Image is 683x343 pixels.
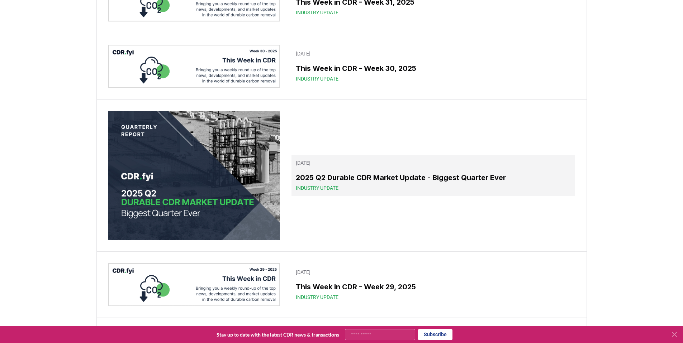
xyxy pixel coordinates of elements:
[296,9,338,16] span: Industry Update
[296,63,570,74] h3: This Week in CDR - Week 30, 2025
[291,264,575,305] a: [DATE]This Week in CDR - Week 29, 2025Industry Update
[108,111,280,240] img: 2025 Q2 Durable CDR Market Update - Biggest Quarter Ever blog post image
[296,294,338,301] span: Industry Update
[296,75,338,82] span: Industry Update
[296,269,570,276] p: [DATE]
[296,172,570,183] h3: 2025 Q2 Durable CDR Market Update - Biggest Quarter Ever
[291,155,575,196] a: [DATE]2025 Q2 Durable CDR Market Update - Biggest Quarter EverIndustry Update
[296,281,570,292] h3: This Week in CDR - Week 29, 2025
[108,45,280,88] img: This Week in CDR - Week 30, 2025 blog post image
[108,263,280,306] img: This Week in CDR - Week 29, 2025 blog post image
[296,184,338,192] span: Industry Update
[296,50,570,57] p: [DATE]
[296,159,570,166] p: [DATE]
[291,46,575,87] a: [DATE]This Week in CDR - Week 30, 2025Industry Update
